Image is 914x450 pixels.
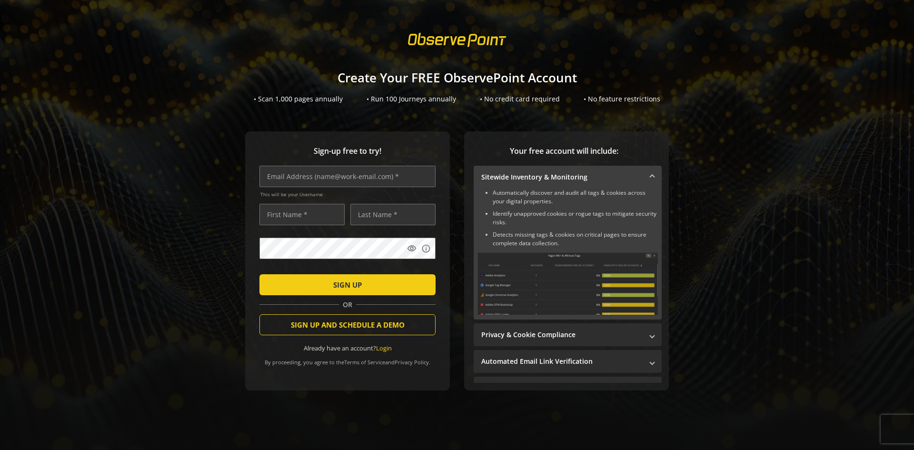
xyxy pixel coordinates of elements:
[259,146,436,157] span: Sign-up free to try!
[474,146,655,157] span: Your free account will include:
[376,344,392,352] a: Login
[493,210,658,227] li: Identify unapproved cookies or rogue tags to mitigate security risks.
[259,166,436,187] input: Email Address (name@work-email.com) *
[339,300,356,310] span: OR
[259,344,436,353] div: Already have an account?
[407,244,417,253] mat-icon: visibility
[254,94,343,104] div: • Scan 1,000 pages annually
[259,274,436,295] button: SIGN UP
[350,204,436,225] input: Last Name *
[259,314,436,335] button: SIGN UP AND SCHEDULE A DEMO
[474,166,662,189] mat-expansion-panel-header: Sitewide Inventory & Monitoring
[481,357,643,366] mat-panel-title: Automated Email Link Verification
[474,323,662,346] mat-expansion-panel-header: Privacy & Cookie Compliance
[474,377,662,400] mat-expansion-panel-header: Performance Monitoring with Web Vitals
[367,94,456,104] div: • Run 100 Journeys annually
[333,276,362,293] span: SIGN UP
[395,359,429,366] a: Privacy Policy
[474,350,662,373] mat-expansion-panel-header: Automated Email Link Verification
[474,189,662,320] div: Sitewide Inventory & Monitoring
[344,359,385,366] a: Terms of Service
[480,94,560,104] div: • No credit card required
[481,172,643,182] mat-panel-title: Sitewide Inventory & Monitoring
[260,191,436,198] span: This will be your Username
[259,204,345,225] input: First Name *
[481,330,643,340] mat-panel-title: Privacy & Cookie Compliance
[493,230,658,248] li: Detects missing tags & cookies on critical pages to ensure complete data collection.
[259,352,436,366] div: By proceeding, you agree to the and .
[291,316,405,333] span: SIGN UP AND SCHEDULE A DEMO
[584,94,660,104] div: • No feature restrictions
[421,244,431,253] mat-icon: info
[493,189,658,206] li: Automatically discover and audit all tags & cookies across your digital properties.
[477,252,658,315] img: Sitewide Inventory & Monitoring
